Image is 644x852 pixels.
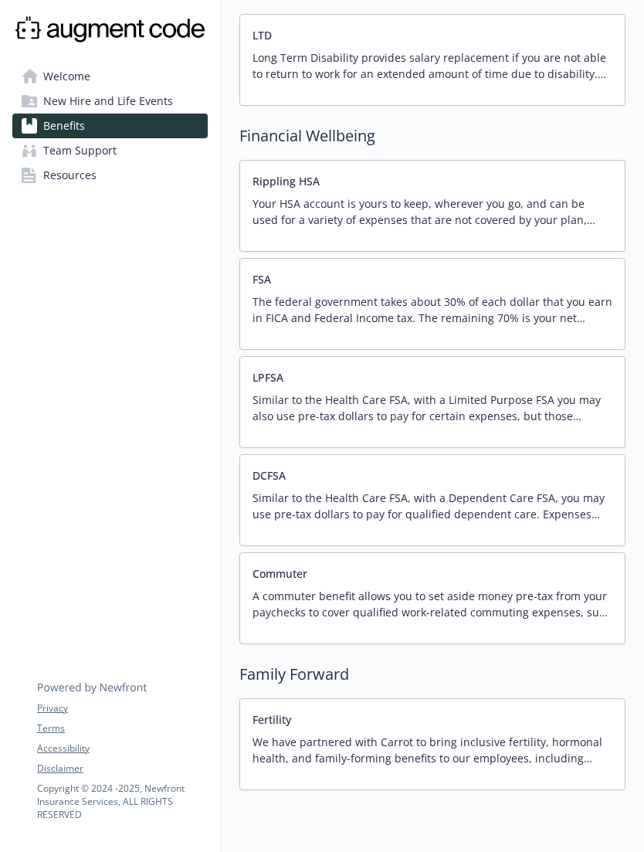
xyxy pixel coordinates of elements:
h2: Family Forward [239,663,625,686]
a: Resources [12,163,208,188]
span: New Hire and Life Events [43,89,173,114]
button: LTD [253,27,272,43]
button: Fertility [253,711,291,728]
p: Copyright © 2024 - 2025 , Newfront Insurance Services, ALL RIGHTS RESERVED [37,782,207,821]
button: FSA [253,271,271,287]
p: Similar to the Health Care FSA, with a Dependent Care FSA, you may use pre-tax dollars to pay for... [253,490,612,522]
p: Long Term Disability provides salary replacement if you are not able to return to work for an ext... [253,49,612,82]
span: Benefits [43,114,85,138]
button: DCFSA [253,467,286,484]
span: Welcome [43,64,90,89]
p: We have partnered with Carrot to bring inclusive fertility, hormonal health, and family-forming b... [253,734,612,766]
button: Rippling HSA [253,173,320,189]
button: Commuter [253,565,307,582]
a: Welcome [12,64,208,89]
button: LPFSA [253,369,283,385]
a: Team Support [12,138,208,163]
a: New Hire and Life Events [12,89,208,114]
p: The federal government takes about 30% of each dollar that you earn in FICA and Federal Income ta... [253,294,612,326]
a: Terms [37,721,207,735]
a: Accessibility [37,742,207,755]
a: Benefits [12,114,208,138]
a: Disclaimer [37,762,207,776]
span: Resources [43,163,97,188]
span: Team Support [43,138,117,163]
a: Privacy [37,701,207,715]
p: Your HSA account is yours to keep, wherever you go, and can be used for a variety of expenses tha... [253,195,612,228]
p: A commuter benefit allows you to set aside money pre-tax from your paychecks to cover qualified w... [253,588,612,620]
h2: Financial Wellbeing [239,124,625,148]
p: Similar to the Health Care FSA, with a Limited Purpose FSA you may also use pre-tax dollars to pa... [253,392,612,424]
